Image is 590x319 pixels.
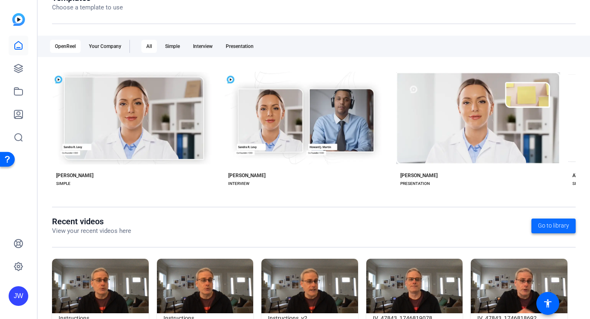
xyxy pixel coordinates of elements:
p: Choose a template to use [52,3,123,12]
div: Your Company [84,40,126,53]
div: Simple [160,40,185,53]
img: Instructions [52,259,149,313]
a: Go to library [531,219,576,233]
img: Instructions_v2 [261,259,358,313]
div: INTERVIEW [228,180,250,187]
div: Presentation [221,40,259,53]
h1: Recent videos [52,216,131,226]
div: JW [9,286,28,306]
img: blue-gradient.svg [12,13,25,26]
div: Interview [188,40,218,53]
div: PRESENTATION [400,180,430,187]
div: [PERSON_NAME] [56,172,93,179]
span: Go to library [538,221,569,230]
mat-icon: accessibility [543,298,553,308]
img: Instructions [157,259,254,313]
div: [PERSON_NAME] [228,172,265,179]
div: [PERSON_NAME] [400,172,438,179]
img: IV_47843_1746819078823_webcam [366,259,463,313]
div: SIMPLE [56,180,70,187]
img: IV_47843_1746818692329_webcam [471,259,567,313]
div: OpenReel [50,40,81,53]
div: SIMPLE [572,180,587,187]
p: View your recent videos here [52,226,131,236]
div: All [141,40,157,53]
